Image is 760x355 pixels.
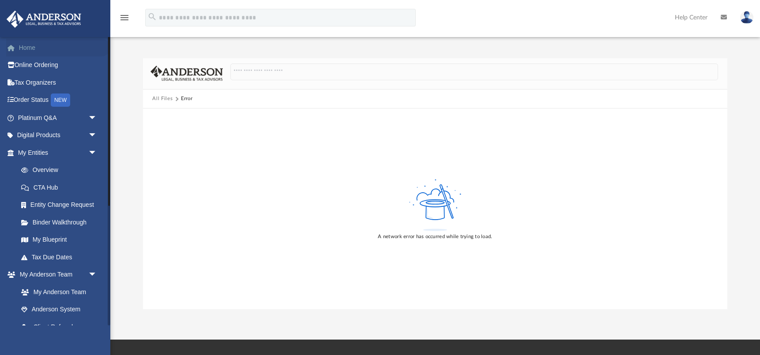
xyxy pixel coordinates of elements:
[740,11,753,24] img: User Pic
[119,17,130,23] a: menu
[6,39,110,56] a: Home
[12,231,106,249] a: My Blueprint
[230,64,718,80] input: Search files and folders
[12,248,110,266] a: Tax Due Dates
[6,266,106,284] a: My Anderson Teamarrow_drop_down
[88,144,106,162] span: arrow_drop_down
[51,93,70,107] div: NEW
[147,12,157,22] i: search
[152,95,173,103] button: All Files
[4,11,84,28] img: Anderson Advisors Platinum Portal
[6,127,110,144] a: Digital Productsarrow_drop_down
[88,266,106,284] span: arrow_drop_down
[6,91,110,109] a: Order StatusNEW
[119,12,130,23] i: menu
[12,283,102,301] a: My Anderson Team
[181,95,192,103] div: Error
[12,301,106,318] a: Anderson System
[12,179,110,196] a: CTA Hub
[88,109,106,127] span: arrow_drop_down
[12,196,110,214] a: Entity Change Request
[12,213,110,231] a: Binder Walkthrough
[6,109,110,127] a: Platinum Q&Aarrow_drop_down
[12,161,110,179] a: Overview
[6,56,110,74] a: Online Ordering
[88,127,106,145] span: arrow_drop_down
[6,144,110,161] a: My Entitiesarrow_drop_down
[12,318,106,336] a: Client Referrals
[6,74,110,91] a: Tax Organizers
[378,233,492,241] div: A network error has occurred while trying to load.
